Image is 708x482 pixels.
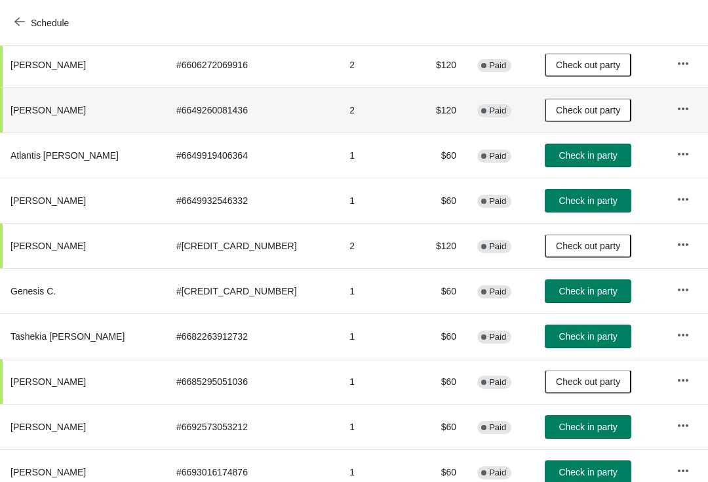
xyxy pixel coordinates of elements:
[416,87,467,132] td: $120
[556,241,620,251] span: Check out party
[559,467,617,477] span: Check in party
[166,132,339,178] td: # 6649919406364
[416,223,467,268] td: $120
[166,359,339,404] td: # 6685295051036
[559,286,617,296] span: Check in party
[31,18,69,28] span: Schedule
[10,467,86,477] span: [PERSON_NAME]
[416,359,467,404] td: $60
[7,11,79,35] button: Schedule
[166,223,339,268] td: # [CREDIT_CARD_NUMBER]
[10,150,119,161] span: Atlantis [PERSON_NAME]
[416,132,467,178] td: $60
[166,178,339,223] td: # 6649932546332
[339,268,416,313] td: 1
[545,53,631,77] button: Check out party
[10,376,86,387] span: [PERSON_NAME]
[559,195,617,206] span: Check in party
[339,404,416,449] td: 1
[166,404,339,449] td: # 6692573053212
[339,42,416,87] td: 2
[416,404,467,449] td: $60
[489,468,506,478] span: Paid
[545,325,631,348] button: Check in party
[166,268,339,313] td: # [CREDIT_CARD_NUMBER]
[166,42,339,87] td: # 6606272069916
[10,105,86,115] span: [PERSON_NAME]
[489,196,506,207] span: Paid
[559,150,617,161] span: Check in party
[545,415,631,439] button: Check in party
[10,422,86,432] span: [PERSON_NAME]
[489,60,506,71] span: Paid
[556,60,620,70] span: Check out party
[339,359,416,404] td: 1
[545,98,631,122] button: Check out party
[416,178,467,223] td: $60
[339,132,416,178] td: 1
[166,87,339,132] td: # 6649260081436
[10,331,125,342] span: Tashekia [PERSON_NAME]
[545,144,631,167] button: Check in party
[556,105,620,115] span: Check out party
[489,332,506,342] span: Paid
[545,189,631,212] button: Check in party
[416,313,467,359] td: $60
[10,195,86,206] span: [PERSON_NAME]
[339,223,416,268] td: 2
[339,178,416,223] td: 1
[416,42,467,87] td: $120
[489,422,506,433] span: Paid
[559,422,617,432] span: Check in party
[545,234,631,258] button: Check out party
[556,376,620,387] span: Check out party
[489,151,506,161] span: Paid
[166,313,339,359] td: # 6682263912732
[489,377,506,388] span: Paid
[339,87,416,132] td: 2
[489,106,506,116] span: Paid
[10,60,86,70] span: [PERSON_NAME]
[489,287,506,297] span: Paid
[10,241,86,251] span: [PERSON_NAME]
[545,279,631,303] button: Check in party
[545,370,631,393] button: Check out party
[559,331,617,342] span: Check in party
[416,268,467,313] td: $60
[10,286,56,296] span: Genesis C.
[339,313,416,359] td: 1
[489,241,506,252] span: Paid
